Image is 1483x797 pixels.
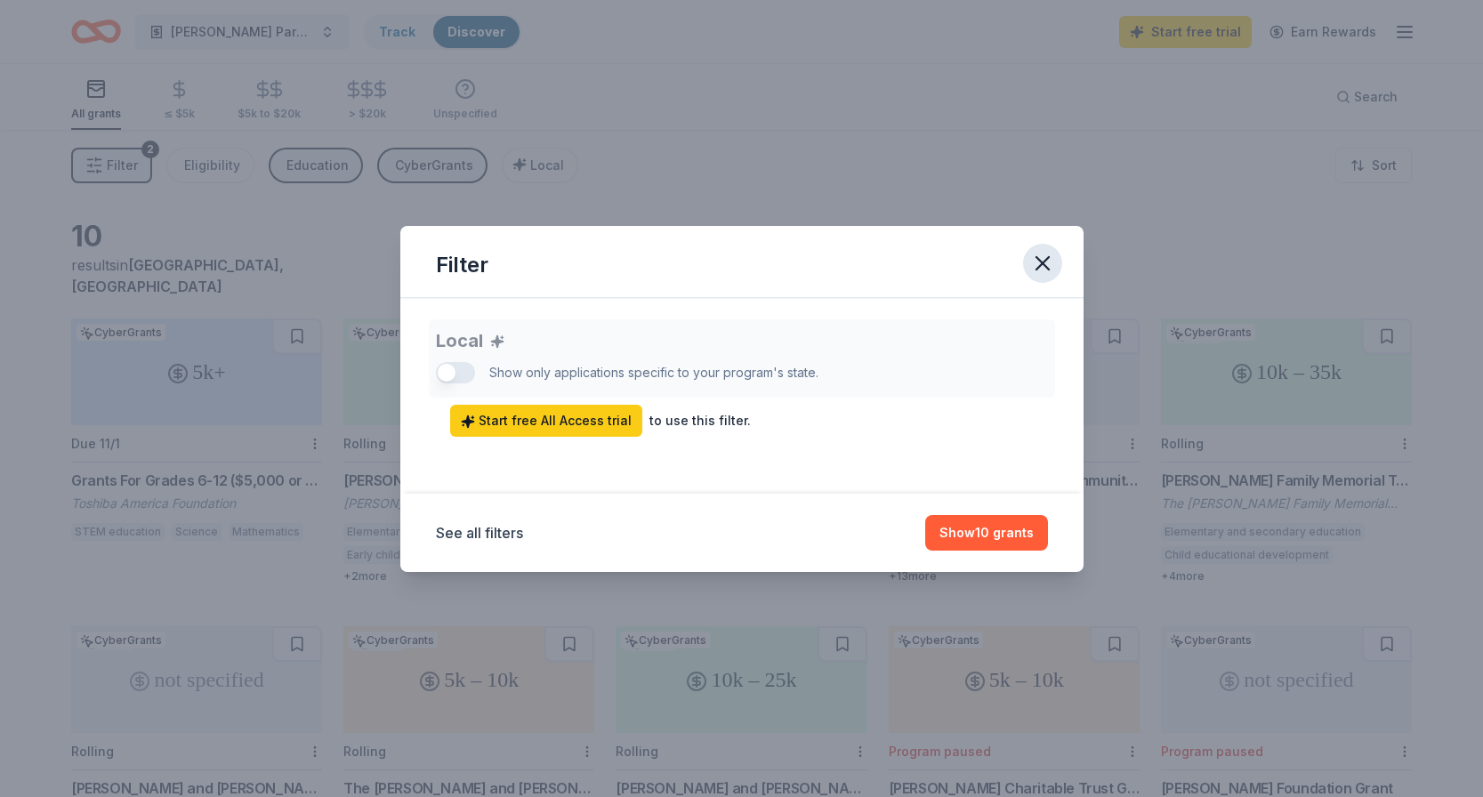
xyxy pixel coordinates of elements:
a: Start free All Access trial [450,405,642,437]
div: Filter [436,251,488,279]
div: to use this filter. [649,410,751,431]
span: Start free All Access trial [461,410,632,431]
button: See all filters [436,522,523,543]
button: Show10 grants [925,515,1048,551]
